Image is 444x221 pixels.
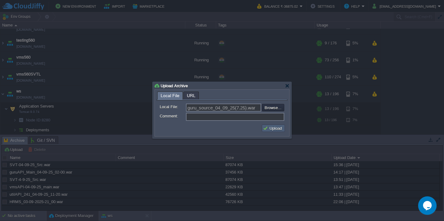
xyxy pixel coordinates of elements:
[187,92,195,99] span: URL
[160,113,185,119] label: Comment:
[160,104,185,110] label: Local File:
[161,92,179,100] span: Local File
[263,125,284,131] button: Upload
[161,84,188,88] span: Upload Archive
[418,196,438,215] iframe: chat widget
